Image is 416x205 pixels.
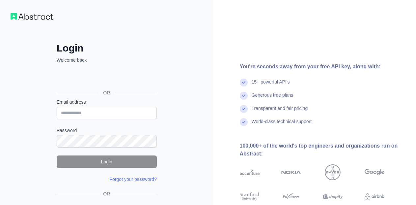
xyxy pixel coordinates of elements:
[53,71,159,85] iframe: Sign in with Google Button
[57,127,157,134] label: Password
[252,105,308,118] div: Transparent and fair pricing
[240,142,406,158] div: 100,000+ of the world's top engineers and organizations run on Abstract:
[240,79,248,86] img: check mark
[240,92,248,100] img: check mark
[57,57,157,63] p: Welcome back
[365,164,384,180] img: google
[57,42,157,54] h2: Login
[240,191,260,201] img: stanford university
[57,155,157,168] button: Login
[110,177,157,182] a: Forgot your password?
[57,99,157,105] label: Email address
[325,164,341,180] img: bayer
[281,191,301,201] img: payoneer
[323,191,343,201] img: shopify
[240,118,248,126] img: check mark
[252,92,293,105] div: Generous free plans
[365,191,384,201] img: airbnb
[252,118,312,131] div: World-class technical support
[11,13,53,20] img: Workflow
[240,63,406,71] div: You're seconds away from your free API key, along with:
[240,105,248,113] img: check mark
[281,164,301,180] img: nokia
[98,89,115,96] span: OR
[100,190,113,197] span: OR
[57,71,155,85] div: Sign in with Google. Opens in new tab
[240,164,260,180] img: accenture
[252,79,290,92] div: 15+ powerful API's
